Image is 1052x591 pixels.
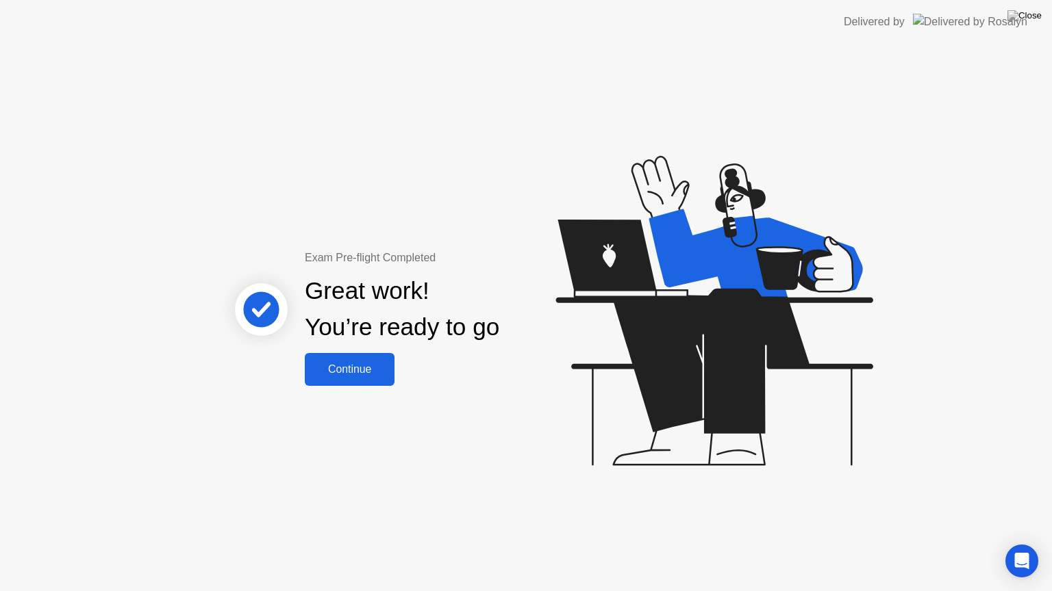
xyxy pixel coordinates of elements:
[1005,544,1038,577] div: Open Intercom Messenger
[305,353,394,386] button: Continue
[1007,10,1042,21] img: Close
[913,14,1027,29] img: Delivered by Rosalyn
[305,250,588,266] div: Exam Pre-flight Completed
[844,14,905,30] div: Delivered by
[305,273,499,345] div: Great work! You’re ready to go
[309,363,390,376] div: Continue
